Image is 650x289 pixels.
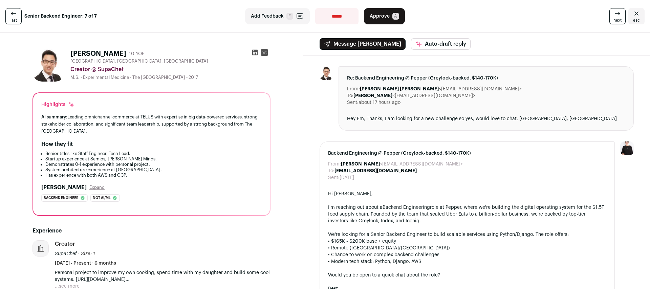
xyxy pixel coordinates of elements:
div: Hi [PERSON_NAME], [328,191,606,197]
div: Highlights [41,101,75,108]
dd: <[EMAIL_ADDRESS][DOMAIN_NAME]> [353,92,475,99]
span: next [613,18,622,23]
div: Creator @ SupaChef [70,65,270,73]
a: Backend Engineering [383,205,430,210]
dt: To: [328,168,334,174]
p: Personal project to improve my own cooking, spend time with my daughter and build some cool syste... [55,269,270,283]
span: F [286,13,293,20]
div: Creator [55,240,75,248]
span: Add Feedback [251,13,284,20]
h2: How they fit [41,140,73,148]
dt: From: [347,86,360,92]
dd: about 17 hours ago [359,99,400,106]
a: last [5,8,22,24]
div: 10 YOE [129,50,145,57]
span: A [392,13,399,20]
a: Close [628,8,645,24]
span: Approve [370,13,390,20]
a: next [609,8,626,24]
span: esc [633,18,640,23]
li: System architecture experience at [GEOGRAPHIC_DATA]. [45,167,262,173]
dd: <[EMAIL_ADDRESS][DOMAIN_NAME]> [341,161,463,168]
li: Has experience with both AWS and GCP. [45,173,262,178]
span: SupaChef [55,251,77,256]
div: Would you be open to a quick chat about the role? [328,272,606,279]
b: [PERSON_NAME] [341,162,380,166]
div: • $165K - $200K base + equity [328,238,606,245]
img: company-logo-placeholder-414d4e2ec0e2ddebbe968bf319fdfe5acfe0c9b87f798d344e800bc9a89632a0.png [33,241,48,256]
div: We're looking for a Senior Backend Engineer to build scalable services using Python/Django. The r... [328,231,606,238]
li: Startup experience at Semios, [PERSON_NAME] Minds. [45,156,262,162]
button: Add Feedback F [245,8,310,24]
div: M.S. - Experimental Medicine - The [GEOGRAPHIC_DATA] - 2017 [70,75,270,80]
dt: From: [328,161,341,168]
span: [GEOGRAPHIC_DATA], [GEOGRAPHIC_DATA], [GEOGRAPHIC_DATA] [70,59,208,64]
button: Message [PERSON_NAME] [320,38,406,50]
h2: [PERSON_NAME] [41,183,87,192]
span: · Size: 1 [78,251,95,256]
div: Leading omnichannel commerce at TELUS with expertise in big data-powered services, strong stakeho... [41,113,262,135]
span: Re: Backend Engineering @ Pepper (Greylock-backed, $140-170K) [347,75,625,82]
span: Backend Engineering @ Pepper (Greylock-backed, $140-170K) [328,150,606,157]
span: [DATE] - Present · 6 months [55,260,116,267]
strong: Senior Backend Engineer: 7 of 7 [24,13,97,20]
dd: [DATE] [340,174,354,181]
dt: Sent: [347,99,359,106]
span: AI summary: [41,115,67,119]
li: Demonstrates 0-1 experience with personal project. [45,162,262,167]
h1: [PERSON_NAME] [70,49,126,59]
b: [PERSON_NAME] [353,93,392,98]
li: Senior titles like Staff Engineer, Tech Lead. [45,151,262,156]
button: Expand [89,185,105,190]
h2: Experience [32,227,270,235]
div: • Remote ([GEOGRAPHIC_DATA]/[GEOGRAPHIC_DATA]) [328,245,606,251]
span: Not ai/ml [93,195,111,201]
dt: To: [347,92,353,99]
dt: Sent: [328,174,340,181]
span: last [10,18,17,23]
b: [PERSON_NAME] [PERSON_NAME] [360,87,439,91]
dd: <[EMAIL_ADDRESS][DOMAIN_NAME]> [360,86,522,92]
button: Auto-draft reply [411,38,471,50]
div: • Chance to work on complex backend challenges [328,251,606,258]
div: Hey Em, Thanks, I am looking for a new challenge so yes, would love to chat. [GEOGRAPHIC_DATA], [... [347,115,625,122]
b: [EMAIL_ADDRESS][DOMAIN_NAME] [334,169,417,173]
span: Backend engineer [44,195,79,201]
button: Approve A [364,8,405,24]
div: • Modern tech stack: Python, Django, AWS [328,258,606,265]
div: I'm reaching out about a role at Pepper, where we're building the digital operating system for th... [328,204,606,224]
img: 216c515e61ebbdaa30e491124640ac990a3a65436dc89550e732e45be8e056e8.jpg [320,66,333,80]
img: 216c515e61ebbdaa30e491124640ac990a3a65436dc89550e732e45be8e056e8.jpg [32,49,65,82]
img: 9240684-medium_jpg [620,141,634,155]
